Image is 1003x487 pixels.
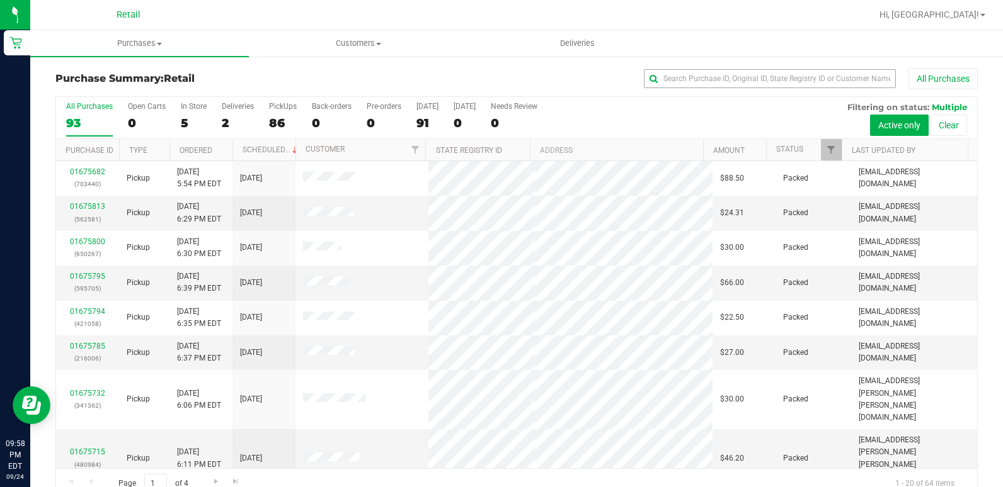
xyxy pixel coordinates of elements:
span: Deliveries [543,38,612,49]
span: [DATE] [240,452,262,464]
a: Filter [821,139,842,160]
span: Packed [783,207,808,219]
a: Last Updated By [852,146,915,155]
a: State Registry ID [436,146,502,155]
button: Active only [870,115,929,136]
span: [DATE] 6:39 PM EDT [177,271,221,294]
a: Deliveries [468,30,687,57]
p: (703440) [64,178,112,190]
span: [DATE] [240,242,262,254]
div: PickUps [269,102,297,111]
span: Packed [783,277,808,289]
span: $24.31 [720,207,744,219]
span: [EMAIL_ADDRESS][DOMAIN_NAME] [859,166,970,190]
span: [EMAIL_ADDRESS][PERSON_NAME][PERSON_NAME][DOMAIN_NAME] [859,434,970,483]
span: Retail [117,9,140,20]
a: Scheduled [243,145,300,154]
span: Customers [249,38,467,49]
span: [DATE] 5:54 PM EDT [177,166,221,190]
span: Retail [164,72,195,84]
a: Purchase ID [66,146,113,155]
div: All Purchases [66,102,113,111]
span: [DATE] [240,207,262,219]
span: [EMAIL_ADDRESS][DOMAIN_NAME] [859,271,970,294]
div: 86 [269,116,297,130]
div: 93 [66,116,113,130]
div: 5 [181,116,207,130]
a: Type [129,146,147,155]
a: Status [776,145,803,154]
p: (595705) [64,283,112,294]
p: 09/24 [6,472,25,481]
div: 0 [491,116,537,130]
button: All Purchases [908,68,978,89]
a: 01675813 [70,202,105,211]
span: [EMAIL_ADDRESS][DOMAIN_NAME] [859,236,970,260]
span: [EMAIL_ADDRESS][DOMAIN_NAME] [859,306,970,330]
span: Pickup [127,277,150,289]
span: [DATE] [240,347,262,359]
span: Packed [783,347,808,359]
div: Pre-orders [367,102,401,111]
span: [DATE] 6:11 PM EDT [177,446,221,470]
span: Pickup [127,452,150,464]
span: [DATE] 6:35 PM EDT [177,306,221,330]
a: 01675795 [70,272,105,281]
span: $46.20 [720,452,744,464]
span: Packed [783,393,808,405]
div: 0 [312,116,352,130]
a: 01675794 [70,307,105,316]
span: Pickup [127,311,150,323]
span: Pickup [127,207,150,219]
span: Filtering on status: [847,102,929,112]
div: 0 [454,116,476,130]
span: Pickup [127,242,150,254]
p: (650267) [64,248,112,260]
div: Back-orders [312,102,352,111]
a: Customer [306,145,345,154]
a: Purchases [30,30,249,57]
input: Search Purchase ID, Original ID, State Registry ID or Customer Name... [644,69,896,88]
a: Customers [249,30,467,57]
div: 0 [128,116,166,130]
span: [DATE] [240,172,262,184]
span: [DATE] [240,393,262,405]
span: Packed [783,311,808,323]
span: $27.00 [720,347,744,359]
span: Hi, [GEOGRAPHIC_DATA]! [880,9,979,20]
span: Pickup [127,347,150,359]
th: Address [530,139,703,161]
p: (216006) [64,352,112,364]
a: Amount [713,146,745,155]
iframe: Resource center [13,386,50,424]
p: (421058) [64,318,112,330]
a: 01675715 [70,447,105,456]
div: 91 [416,116,438,130]
span: [DATE] 6:06 PM EDT [177,388,221,411]
inline-svg: Retail [9,36,22,49]
a: 01675800 [70,237,105,246]
a: 01675785 [70,342,105,350]
h3: Purchase Summary: [55,73,363,84]
span: [EMAIL_ADDRESS][DOMAIN_NAME] [859,201,970,225]
span: [DATE] 6:30 PM EDT [177,236,221,260]
div: Open Carts [128,102,166,111]
div: Deliveries [222,102,254,111]
a: Filter [404,139,425,160]
span: $30.00 [720,393,744,405]
span: Packed [783,452,808,464]
span: $30.00 [720,242,744,254]
span: [DATE] [240,277,262,289]
div: In Store [181,102,207,111]
div: [DATE] [454,102,476,111]
div: [DATE] [416,102,438,111]
span: Pickup [127,172,150,184]
p: (562581) [64,213,112,225]
p: (341362) [64,400,112,411]
div: 2 [222,116,254,130]
span: [DATE] [240,311,262,323]
span: Packed [783,242,808,254]
span: Pickup [127,393,150,405]
p: (480984) [64,459,112,471]
span: $22.50 [720,311,744,323]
